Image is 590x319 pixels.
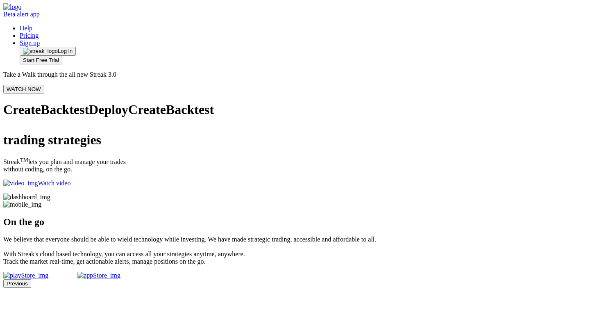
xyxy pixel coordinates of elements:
[3,85,44,93] button: WATCH NOW
[41,102,89,117] span: Backtest
[3,11,587,18] a: logoBeta alert app
[58,48,73,55] span: Log in
[20,25,32,32] a: Help
[3,279,31,288] button: Previous
[20,32,39,39] a: Pricing
[3,180,587,187] a: video_imgWatch video
[3,272,48,279] img: playStore_img
[3,102,41,117] span: Create
[77,272,120,279] img: appStore_img
[3,180,587,187] p: Watch video
[3,11,40,18] span: Beta alert app
[20,47,76,56] button: streak_logoLog in
[3,157,587,173] p: Streak lets you plan and manage your trades without coding, on the go.
[23,48,58,55] img: streak_logo
[3,216,587,228] h2: On the go
[20,157,28,163] sup: TM
[3,71,587,78] p: Take a Walk through the all new Streak 3.0
[3,132,101,147] span: trading strategies
[166,102,214,117] span: Backtest
[3,201,41,208] img: mobile_img
[3,180,38,187] img: video_img
[89,102,128,117] span: Deploy
[20,39,40,46] a: Sign up
[3,236,587,265] p: We believe that everyone should be able to wield technology while investing. We have made strateg...
[128,102,166,117] span: Create
[3,194,50,201] img: dashboard_img
[20,56,62,64] button: Start Free Trial
[3,3,21,11] img: logo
